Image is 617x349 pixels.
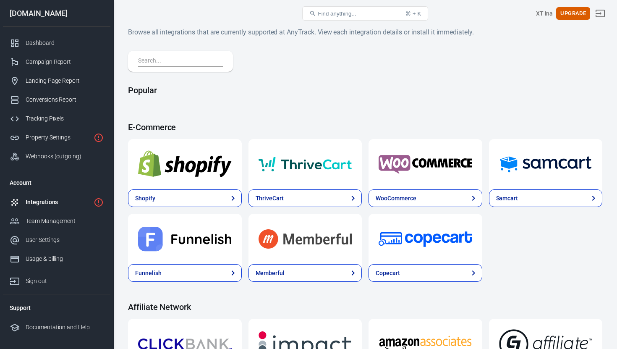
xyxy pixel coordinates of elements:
div: Documentation and Help [26,323,104,332]
img: Shopify [138,149,232,179]
div: Dashboard [26,39,104,47]
svg: Property is not installed yet [94,133,104,143]
img: Memberful [259,224,352,254]
div: Conversions Report [26,95,104,104]
div: Usage & billing [26,255,104,263]
a: Landing Page Report [3,71,110,90]
a: Samcart [489,189,603,207]
a: Sign out [590,3,610,24]
a: Memberful [248,214,362,264]
div: Copecart [376,269,400,278]
a: Funnelish [128,264,242,282]
input: Search... [138,56,220,67]
a: Integrations [3,193,110,212]
a: ThriveCart [248,139,362,189]
a: Property Settings [3,128,110,147]
svg: 1 networks not verified yet [94,197,104,207]
div: Account id: idyrdbjZ [536,9,553,18]
li: Support [3,298,110,318]
a: Sign out [3,268,110,291]
a: Copecart [369,214,482,264]
a: Tracking Pixels [3,109,110,128]
a: Samcart [489,139,603,189]
button: Find anything...⌘ + K [302,6,428,21]
div: WooCommerce [376,194,416,203]
a: Shopify [128,139,242,189]
div: User Settings [26,236,104,244]
div: Webhooks (outgoing) [26,152,104,161]
a: Copecart [369,264,482,282]
a: WooCommerce [369,139,482,189]
div: ⌘ + K [405,10,421,17]
div: Team Management [26,217,104,226]
button: Upgrade [556,7,590,20]
a: WooCommerce [369,189,482,207]
a: Funnelish [128,214,242,264]
a: Campaign Report [3,52,110,71]
img: WooCommerce [379,149,472,179]
div: Shopify [135,194,155,203]
a: Dashboard [3,34,110,52]
span: Find anything... [318,10,356,17]
div: [DOMAIN_NAME] [3,10,110,17]
div: Landing Page Report [26,76,104,85]
div: Campaign Report [26,58,104,66]
a: Shopify [128,189,242,207]
h4: Popular [128,85,602,95]
div: Funnelish [135,269,162,278]
div: Tracking Pixels [26,114,104,123]
a: User Settings [3,231,110,249]
a: Webhooks (outgoing) [3,147,110,166]
div: ThriveCart [256,194,284,203]
img: Funnelish [138,224,232,254]
img: ThriveCart [259,149,352,179]
a: ThriveCart [248,189,362,207]
div: Integrations [26,198,90,207]
a: Conversions Report [3,90,110,109]
img: Samcart [499,149,593,179]
a: Memberful [248,264,362,282]
div: Property Settings [26,133,90,142]
div: Memberful [256,269,285,278]
h6: Browse all integrations that are currently supported at AnyTrack. View each integration details o... [128,27,602,37]
h4: Affiliate Network [128,302,602,312]
div: Sign out [26,277,104,286]
a: Usage & billing [3,249,110,268]
h4: E-Commerce [128,122,602,132]
li: Account [3,173,110,193]
img: Copecart [379,224,472,254]
div: Samcart [496,194,518,203]
a: Team Management [3,212,110,231]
